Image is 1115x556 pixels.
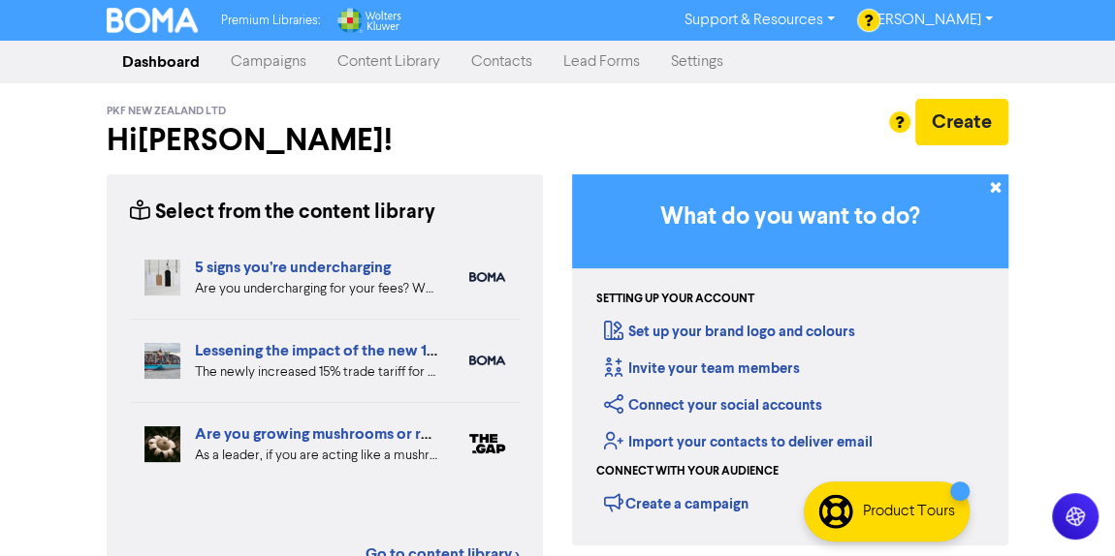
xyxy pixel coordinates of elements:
[669,5,850,36] a: Support & Resources
[572,174,1008,545] div: Getting Started in BOMA
[195,424,807,444] a: Are you growing mushrooms or roses? Why you should lead like a gardener, not a grower
[456,43,548,81] a: Contacts
[215,43,322,81] a: Campaigns
[604,323,855,341] a: Set up your brand logo and colours
[107,105,226,118] span: PKF New Zealand Ltd
[107,8,198,33] img: BOMA Logo
[469,355,505,366] img: boma
[596,463,779,480] div: Connect with your audience
[548,43,655,81] a: Lead Forms
[195,341,550,360] a: Lessening the impact of the new 15% US trade tariff
[850,5,1008,36] a: [PERSON_NAME]
[322,43,456,81] a: Content Library
[915,99,1008,145] button: Create
[107,122,543,159] h2: Hi [PERSON_NAME] !
[601,203,979,232] h3: What do you want to do?
[195,279,440,299] div: Are you undercharging for your fees? We’ve got the five warning signs that can help you diagnose ...
[335,8,401,33] img: Wolters Kluwer
[1018,463,1115,556] iframe: Chat Widget
[604,488,749,517] div: Create a campaign
[469,272,505,283] img: boma_accounting
[655,43,739,81] a: Settings
[195,258,391,277] a: 5 signs you’re undercharging
[604,433,873,451] a: Import your contacts to deliver email
[604,359,800,378] a: Invite your team members
[195,362,440,383] div: The newly increased 15% trade tariff for NZ-US exports could well have a major impact on your mar...
[107,43,215,81] a: Dashboard
[604,396,822,415] a: Connect your social accounts
[130,198,435,228] div: Select from the content library
[469,434,505,452] img: thegap
[596,291,754,308] div: Setting up your account
[221,15,320,27] span: Premium Libraries:
[195,446,440,466] div: As a leader, if you are acting like a mushroom grower you’re unlikely to have a clear plan yourse...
